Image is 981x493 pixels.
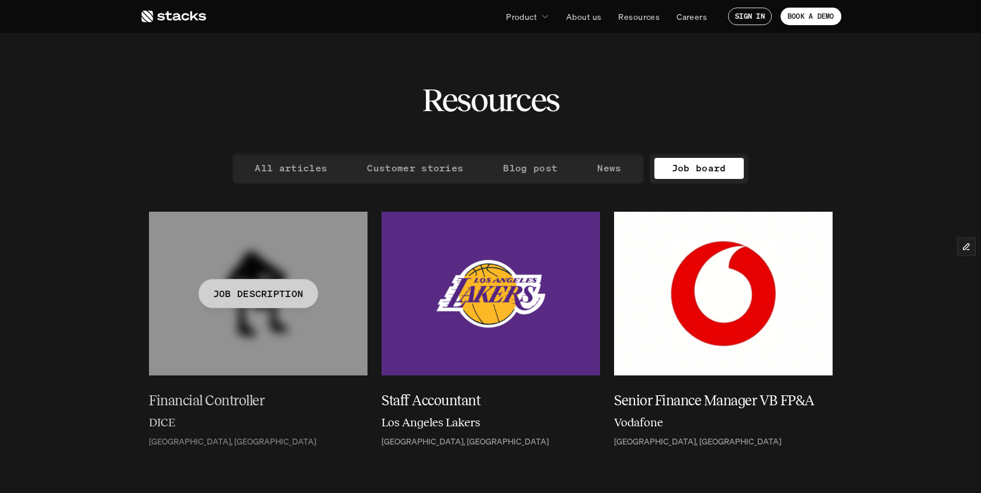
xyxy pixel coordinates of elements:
[614,437,833,447] a: [GEOGRAPHIC_DATA], [GEOGRAPHIC_DATA]
[382,413,480,431] h6: Los Angeles Lakers
[255,160,327,177] p: All articles
[382,437,549,447] p: [GEOGRAPHIC_DATA], [GEOGRAPHIC_DATA]
[237,158,345,179] a: All articles
[614,413,663,431] h6: Vodafone
[149,437,368,447] a: [GEOGRAPHIC_DATA], [GEOGRAPHIC_DATA]
[958,238,975,256] button: Edit Framer Content
[382,390,600,411] a: Staff Accountant
[735,12,765,20] p: SIGN IN
[382,413,600,435] a: Los Angeles Lakers
[597,160,621,177] p: News
[611,6,667,27] a: Resources
[506,11,537,23] p: Product
[670,6,714,27] a: Careers
[781,8,841,25] a: BOOK A DEMO
[486,158,575,179] a: Blog post
[367,160,463,177] p: Customer stories
[672,160,726,177] p: Job board
[149,390,353,411] h5: Financial Controller
[149,390,368,411] a: Financial Controller
[566,11,601,23] p: About us
[149,413,175,431] h6: DICE
[728,8,772,25] a: SIGN IN
[149,437,316,447] p: [GEOGRAPHIC_DATA], [GEOGRAPHIC_DATA]
[175,53,226,62] a: Privacy Policy
[614,390,819,411] h5: Senior Finance Manager VB FP&A
[213,285,303,302] p: JOB DESCRIPTION
[618,11,660,23] p: Resources
[149,413,368,435] a: DICE
[677,11,707,23] p: Careers
[382,437,600,447] a: [GEOGRAPHIC_DATA], [GEOGRAPHIC_DATA]
[614,413,833,435] a: Vodafone
[559,6,608,27] a: About us
[614,390,833,411] a: Senior Finance Manager VB FP&A
[422,82,559,118] h2: Resources
[149,212,368,375] a: JOB DESCRIPTION
[382,390,586,411] h5: Staff Accountant
[654,158,744,179] a: Job board
[788,12,834,20] p: BOOK A DEMO
[349,158,481,179] a: Customer stories
[503,160,557,177] p: Blog post
[614,437,781,447] p: [GEOGRAPHIC_DATA], [GEOGRAPHIC_DATA]
[580,158,639,179] a: News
